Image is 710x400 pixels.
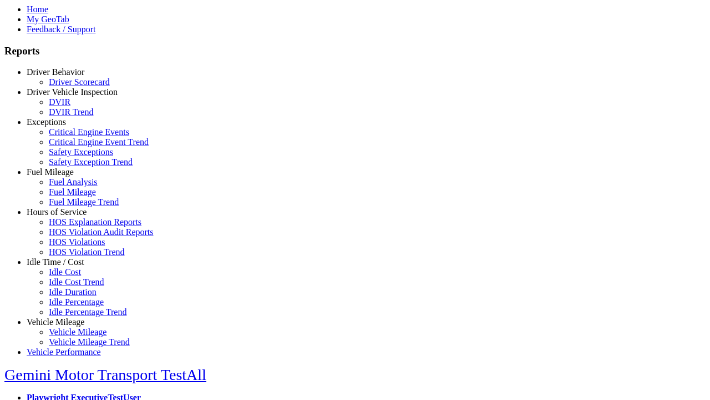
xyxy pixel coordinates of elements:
h3: Reports [4,45,706,57]
a: Idle Cost [49,267,81,277]
a: Gemini Motor Transport TestAll [4,366,206,383]
a: Idle Percentage [49,297,104,307]
a: My GeoTab [27,14,69,24]
a: Fuel Mileage Trend [49,197,119,207]
a: Idle Percentage Trend [49,307,126,317]
a: Fuel Mileage [27,167,74,177]
a: HOS Explanation Reports [49,217,141,227]
a: Driver Scorecard [49,77,110,87]
a: Feedback / Support [27,24,95,34]
a: DVIR Trend [49,107,93,117]
a: Idle Cost Trend [49,277,104,287]
a: Safety Exceptions [49,147,113,157]
a: Vehicle Mileage [27,317,84,327]
a: Safety Exception Trend [49,157,133,167]
a: HOS Violation Audit Reports [49,227,154,237]
a: Fuel Analysis [49,177,98,187]
a: Exceptions [27,117,66,127]
a: HOS Violations [49,237,105,247]
a: Fuel Mileage [49,187,96,197]
a: Driver Behavior [27,67,84,77]
a: Home [27,4,48,14]
a: Hours of Service [27,207,87,217]
a: Vehicle Performance [27,347,101,357]
a: DVIR [49,97,70,107]
a: Driver Vehicle Inspection [27,87,118,97]
a: Idle Duration [49,287,97,297]
a: Critical Engine Events [49,127,129,137]
a: Vehicle Mileage [49,327,106,337]
a: Idle Time / Cost [27,257,84,267]
a: Vehicle Mileage Trend [49,337,130,347]
a: HOS Violation Trend [49,247,125,257]
a: Critical Engine Event Trend [49,137,149,147]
